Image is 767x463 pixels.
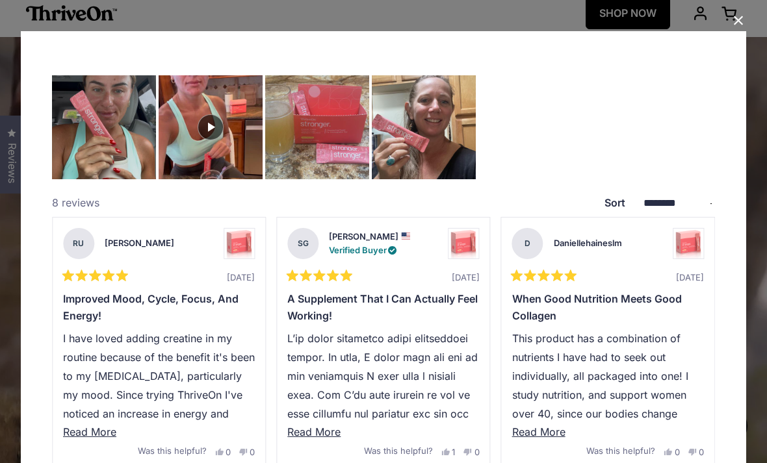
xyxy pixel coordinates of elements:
div: 8 reviews [52,195,99,212]
strong: SG [287,228,318,259]
span: [DATE] [676,272,704,282]
span: Was this helpful? [364,446,433,457]
button: Read More [287,423,479,442]
button: Read More [512,423,704,442]
button: Close Dialog [728,10,749,31]
button: Read More [63,423,255,442]
button: 1 [441,447,455,457]
img: Flag of United States [401,232,410,240]
a: View ThriveOn Stronger [448,228,480,259]
span: [DATE] [227,272,255,282]
strong: RU [63,228,94,259]
button: 0 [215,447,231,457]
a: View ThriveOn Stronger [224,228,255,259]
div: When good nutrition meets good collagen [512,291,704,324]
div: from United States [401,232,410,240]
button: 0 [664,447,679,457]
span: [DATE] [452,272,480,282]
label: Sort [604,196,625,209]
div: Improved Mood, Cycle, Focus, and Energy! [63,291,255,324]
img: Customer-uploaded video, show more details [159,75,263,179]
span: Was this helpful? [586,446,655,457]
strong: [PERSON_NAME] [105,238,174,248]
img: A glass of orange liquid next to a red box and packets of ThriveOn stronger supplement powder on ... [265,75,369,179]
button: 0 [239,447,255,457]
strong: [PERSON_NAME] [329,231,398,242]
img: A woman with blonde hair and red nail polish holding a pink packet while sitting in what appears ... [52,75,156,179]
span: Read More [512,425,565,438]
button: Gorgias live chat [6,5,45,44]
div: Carousel of customer-uploaded media. Press left and right arrows to navigate. Press enter or spac... [52,75,478,179]
img: A woman in a kitchen holding up a pink product package while smiling at the camera [372,75,476,179]
span: Was this helpful? [138,446,207,457]
span: Read More [287,425,341,438]
div: A supplement that I can actually feel working! [287,291,479,324]
strong: Daniellehaineslm [554,238,622,248]
button: 0 [463,447,479,457]
span: Read More [63,425,116,438]
div: Verified Buyer [329,244,410,257]
strong: D [512,228,543,259]
a: View ThriveOn Stronger [673,228,704,259]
